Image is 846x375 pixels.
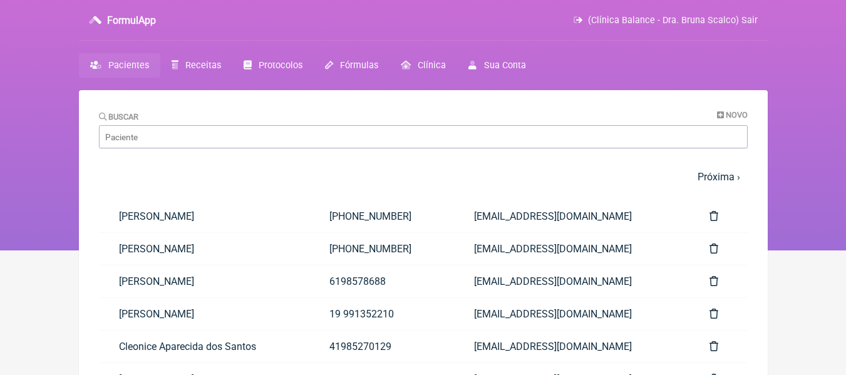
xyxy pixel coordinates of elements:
[259,60,302,71] span: Protocolos
[99,298,309,330] a: [PERSON_NAME]
[99,331,309,362] a: Cleonice Aparecida dos Santos
[454,265,689,297] a: [EMAIL_ADDRESS][DOMAIN_NAME]
[79,53,160,78] a: Pacientes
[309,233,455,265] a: [PHONE_NUMBER]
[160,53,232,78] a: Receitas
[314,53,389,78] a: Fórmulas
[309,298,455,330] a: 19 991352210
[232,53,314,78] a: Protocolos
[484,60,526,71] span: Sua Conta
[99,112,139,121] label: Buscar
[698,171,740,183] a: Próxima ›
[574,15,757,26] a: (Clínica Balance - Dra. Bruna Scalco) Sair
[107,14,156,26] h3: FormulApp
[99,233,309,265] a: [PERSON_NAME]
[389,53,457,78] a: Clínica
[99,163,748,190] nav: pager
[99,265,309,297] a: [PERSON_NAME]
[185,60,221,71] span: Receitas
[309,331,455,362] a: 41985270129
[99,200,309,232] a: [PERSON_NAME]
[418,60,446,71] span: Clínica
[309,200,455,232] a: [PHONE_NUMBER]
[457,53,537,78] a: Sua Conta
[454,298,689,330] a: [EMAIL_ADDRESS][DOMAIN_NAME]
[726,110,748,120] span: Novo
[588,15,758,26] span: (Clínica Balance - Dra. Bruna Scalco) Sair
[454,233,689,265] a: [EMAIL_ADDRESS][DOMAIN_NAME]
[309,265,455,297] a: 6198578688
[340,60,378,71] span: Fórmulas
[717,110,748,120] a: Novo
[454,331,689,362] a: [EMAIL_ADDRESS][DOMAIN_NAME]
[99,125,748,148] input: Paciente
[108,60,149,71] span: Pacientes
[454,200,689,232] a: [EMAIL_ADDRESS][DOMAIN_NAME]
